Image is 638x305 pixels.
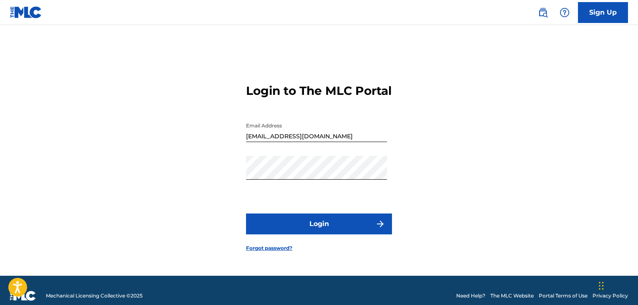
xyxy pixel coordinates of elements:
a: Public Search [535,4,551,21]
iframe: Chat Widget [596,265,638,305]
a: Need Help? [456,292,485,300]
img: MLC Logo [10,6,42,18]
a: Privacy Policy [593,292,628,300]
button: Login [246,213,392,234]
img: logo [10,291,36,301]
a: Forgot password? [246,244,292,252]
img: help [560,8,570,18]
span: Mechanical Licensing Collective © 2025 [46,292,143,300]
div: Drag [599,273,604,298]
a: Portal Terms of Use [539,292,588,300]
img: f7272a7cc735f4ea7f67.svg [375,219,385,229]
div: Help [556,4,573,21]
a: The MLC Website [490,292,534,300]
a: Sign Up [578,2,628,23]
h3: Login to The MLC Portal [246,84,392,98]
img: search [538,8,548,18]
